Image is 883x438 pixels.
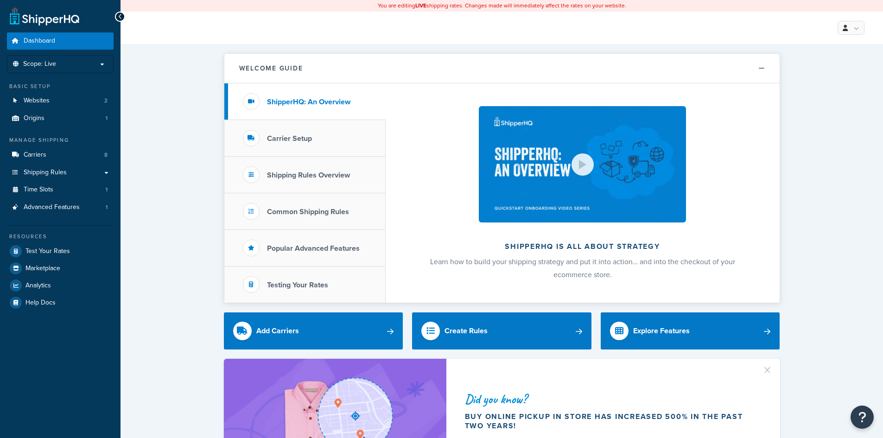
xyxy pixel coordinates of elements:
h3: Testing Your Rates [267,281,328,289]
a: Explore Features [601,312,780,349]
a: Help Docs [7,294,114,311]
span: Analytics [25,282,51,290]
a: Websites2 [7,92,114,109]
div: Did you know? [465,393,758,406]
li: Websites [7,92,114,109]
a: Dashboard [7,32,114,50]
a: Marketplace [7,260,114,277]
span: 1 [106,203,108,211]
h2: Welcome Guide [239,65,303,72]
li: Origins [7,110,114,127]
span: Help Docs [25,299,56,307]
h2: ShipperHQ is all about strategy [410,242,755,251]
a: Time Slots1 [7,181,114,198]
span: Test Your Rates [25,248,70,255]
span: Shipping Rules [24,169,67,177]
span: Learn how to build your shipping strategy and put it into action… and into the checkout of your e... [430,256,735,280]
button: Open Resource Center [851,406,874,429]
div: Explore Features [633,324,690,337]
a: Origins1 [7,110,114,127]
li: Time Slots [7,181,114,198]
div: Buy online pickup in store has increased 500% in the past two years! [465,412,758,431]
a: Advanced Features1 [7,199,114,216]
a: Create Rules [412,312,591,349]
span: Scope: Live [23,60,56,68]
a: Add Carriers [224,312,403,349]
span: 2 [104,97,108,105]
span: 8 [104,151,108,159]
h3: ShipperHQ: An Overview [267,98,350,106]
span: Origins [24,114,44,122]
a: Shipping Rules [7,164,114,181]
span: 1 [106,186,108,194]
li: Carriers [7,146,114,164]
span: Dashboard [24,37,55,45]
span: Advanced Features [24,203,80,211]
b: LIVE [415,1,426,10]
img: ShipperHQ is all about strategy [479,106,686,222]
h3: Popular Advanced Features [267,244,360,253]
span: Websites [24,97,50,105]
a: Test Your Rates [7,243,114,260]
div: Resources [7,233,114,241]
span: Carriers [24,151,46,159]
span: 1 [106,114,108,122]
a: Analytics [7,277,114,294]
div: Create Rules [445,324,488,337]
li: Advanced Features [7,199,114,216]
button: Welcome Guide [224,54,780,83]
div: Manage Shipping [7,136,114,144]
h3: Common Shipping Rules [267,208,349,216]
span: Time Slots [24,186,53,194]
div: Add Carriers [256,324,299,337]
a: Carriers8 [7,146,114,164]
h3: Carrier Setup [267,134,312,143]
span: Marketplace [25,265,60,273]
div: Basic Setup [7,83,114,90]
h3: Shipping Rules Overview [267,171,350,179]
